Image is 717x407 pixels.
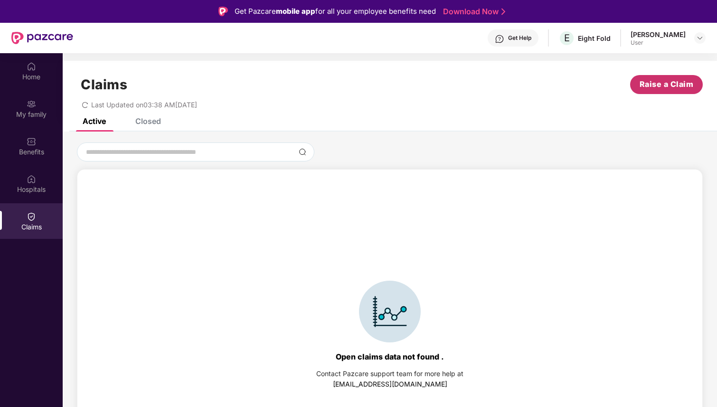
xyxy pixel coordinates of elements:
div: Open claims data not found . [336,352,444,361]
div: Eight Fold [578,34,611,43]
img: svg+xml;base64,PHN2ZyBpZD0iSWNvbl9DbGFpbSIgZGF0YS1uYW1lPSJJY29uIENsYWltIiB4bWxucz0iaHR0cDovL3d3dy... [359,281,421,342]
div: [PERSON_NAME] [631,30,686,39]
span: Last Updated on 03:38 AM[DATE] [91,101,197,109]
div: Get Help [508,34,531,42]
div: Get Pazcare for all your employee benefits need [235,6,436,17]
img: svg+xml;base64,PHN2ZyBpZD0iU2VhcmNoLTMyeDMyIiB4bWxucz0iaHR0cDovL3d3dy53My5vcmcvMjAwMC9zdmciIHdpZH... [299,148,306,156]
span: Raise a Claim [640,78,694,90]
div: User [631,39,686,47]
img: Stroke [501,7,505,17]
h1: Claims [81,76,127,93]
button: Raise a Claim [630,75,703,94]
div: Active [83,116,106,126]
img: svg+xml;base64,PHN2ZyBpZD0iSGVscC0zMngzMiIgeG1sbnM9Imh0dHA6Ly93d3cudzMub3JnLzIwMDAvc3ZnIiB3aWR0aD... [495,34,504,44]
div: Closed [135,116,161,126]
img: svg+xml;base64,PHN2ZyBpZD0iSG9zcGl0YWxzIiB4bWxucz0iaHR0cDovL3d3dy53My5vcmcvMjAwMC9zdmciIHdpZHRoPS... [27,174,36,184]
a: [EMAIL_ADDRESS][DOMAIN_NAME] [333,380,447,388]
span: redo [82,101,88,109]
img: svg+xml;base64,PHN2ZyB3aWR0aD0iMjAiIGhlaWdodD0iMjAiIHZpZXdCb3g9IjAgMCAyMCAyMCIgZmlsbD0ibm9uZSIgeG... [27,99,36,109]
span: E [564,32,570,44]
strong: mobile app [276,7,315,16]
a: Download Now [443,7,502,17]
div: Contact Pazcare support team for more help at [316,369,463,379]
img: New Pazcare Logo [11,32,73,44]
img: svg+xml;base64,PHN2ZyBpZD0iSG9tZSIgeG1sbnM9Imh0dHA6Ly93d3cudzMub3JnLzIwMDAvc3ZnIiB3aWR0aD0iMjAiIG... [27,62,36,71]
img: Logo [218,7,228,16]
img: svg+xml;base64,PHN2ZyBpZD0iQmVuZWZpdHMiIHhtbG5zPSJodHRwOi8vd3d3LnczLm9yZy8yMDAwL3N2ZyIgd2lkdGg9Ij... [27,137,36,146]
img: svg+xml;base64,PHN2ZyBpZD0iRHJvcGRvd24tMzJ4MzIiIHhtbG5zPSJodHRwOi8vd3d3LnczLm9yZy8yMDAwL3N2ZyIgd2... [696,34,704,42]
img: svg+xml;base64,PHN2ZyBpZD0iQ2xhaW0iIHhtbG5zPSJodHRwOi8vd3d3LnczLm9yZy8yMDAwL3N2ZyIgd2lkdGg9IjIwIi... [27,212,36,221]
